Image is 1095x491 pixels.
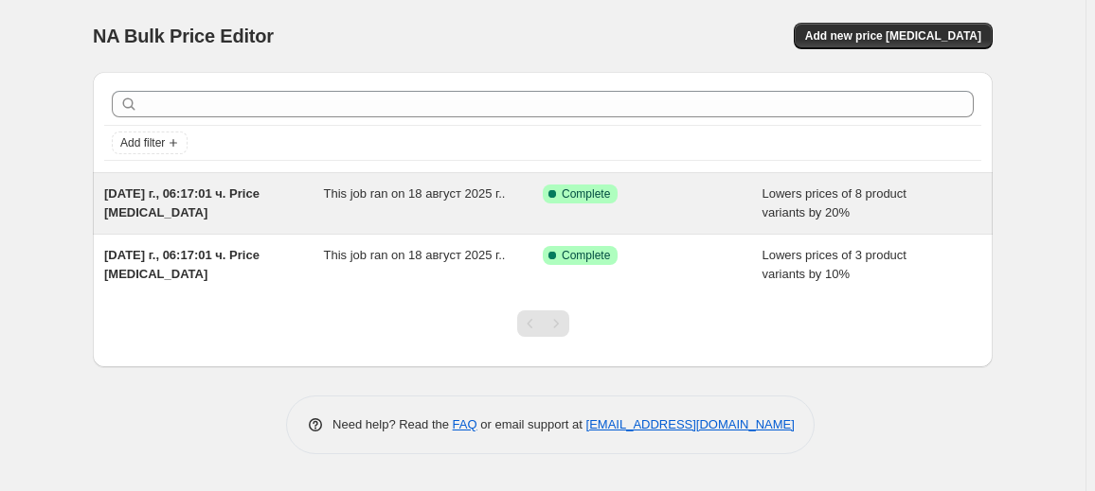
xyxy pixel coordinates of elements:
span: Lowers prices of 3 product variants by 10% [763,248,907,281]
a: [EMAIL_ADDRESS][DOMAIN_NAME] [586,417,795,431]
span: Add filter [120,135,165,150]
nav: Pagination [517,310,569,337]
span: Complete [562,248,610,263]
span: Lowers prices of 8 product variants by 20% [763,186,907,219]
button: Add new price [MEDICAL_DATA] [794,23,993,49]
span: This job ran on 18 август 2025 г.. [324,248,506,262]
span: This job ran on 18 август 2025 г.. [324,186,506,201]
span: Need help? Read the [332,417,453,431]
span: [DATE] г., 06:17:01 ч. Price [MEDICAL_DATA] [104,248,260,281]
span: NA Bulk Price Editor [93,26,274,46]
button: Add filter [112,132,188,154]
a: FAQ [453,417,477,431]
span: [DATE] г., 06:17:01 ч. Price [MEDICAL_DATA] [104,186,260,219]
span: Complete [562,186,610,202]
span: or email support at [477,417,586,431]
span: Add new price [MEDICAL_DATA] [805,28,981,44]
